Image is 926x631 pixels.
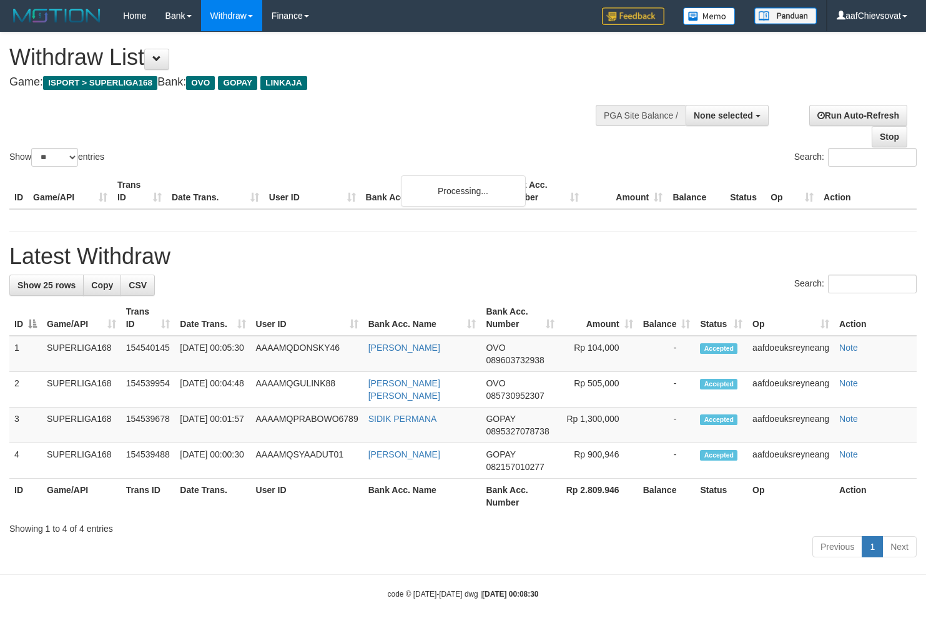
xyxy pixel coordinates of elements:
[602,7,664,25] img: Feedback.jpg
[368,343,440,353] a: [PERSON_NAME]
[584,174,667,209] th: Amount
[486,378,505,388] span: OVO
[559,443,638,479] td: Rp 900,946
[251,336,363,372] td: AAAAMQDONSKY46
[819,174,917,209] th: Action
[31,148,78,167] select: Showentries
[121,408,175,443] td: 154539678
[175,372,250,408] td: [DATE] 00:04:48
[638,479,696,514] th: Balance
[872,126,907,147] a: Stop
[112,174,167,209] th: Trans ID
[368,449,440,459] a: [PERSON_NAME]
[700,450,737,461] span: Accepted
[766,174,819,209] th: Op
[17,280,76,290] span: Show 25 rows
[218,76,257,90] span: GOPAY
[175,479,250,514] th: Date Trans.
[251,300,363,336] th: User ID: activate to sort column ascending
[700,414,737,425] span: Accepted
[28,174,112,209] th: Game/API
[747,443,834,479] td: aafdoeuksreyneang
[839,378,858,388] a: Note
[9,443,42,479] td: 4
[559,372,638,408] td: Rp 505,000
[363,479,481,514] th: Bank Acc. Name
[747,336,834,372] td: aafdoeuksreyneang
[9,148,104,167] label: Show entries
[481,300,559,336] th: Bank Acc. Number: activate to sort column ascending
[121,275,155,296] a: CSV
[486,355,544,365] span: Copy 089603732938 to clipboard
[175,300,250,336] th: Date Trans.: activate to sort column ascending
[482,590,538,599] strong: [DATE] 00:08:30
[9,300,42,336] th: ID: activate to sort column descending
[361,174,501,209] th: Bank Acc. Name
[486,449,515,459] span: GOPAY
[638,372,696,408] td: -
[747,479,834,514] th: Op
[42,300,121,336] th: Game/API: activate to sort column ascending
[91,280,113,290] span: Copy
[9,372,42,408] td: 2
[186,76,215,90] span: OVO
[500,174,584,209] th: Bank Acc. Number
[486,426,549,436] span: Copy 0895327078738 to clipboard
[638,408,696,443] td: -
[175,408,250,443] td: [DATE] 00:01:57
[401,175,526,207] div: Processing...
[42,408,121,443] td: SUPERLIGA168
[260,76,307,90] span: LINKAJA
[725,174,766,209] th: Status
[828,148,917,167] input: Search:
[638,443,696,479] td: -
[9,336,42,372] td: 1
[683,7,736,25] img: Button%20Memo.svg
[9,275,84,296] a: Show 25 rows
[121,479,175,514] th: Trans ID
[167,174,264,209] th: Date Trans.
[368,414,437,424] a: SIDIK PERMANA
[251,372,363,408] td: AAAAMQGULINK88
[839,343,858,353] a: Note
[559,408,638,443] td: Rp 1,300,000
[559,336,638,372] td: Rp 104,000
[882,536,917,557] a: Next
[747,372,834,408] td: aafdoeuksreyneang
[9,408,42,443] td: 3
[42,372,121,408] td: SUPERLIGA168
[9,479,42,514] th: ID
[700,379,737,389] span: Accepted
[754,7,817,24] img: panduan.png
[812,536,862,557] a: Previous
[747,408,834,443] td: aafdoeuksreyneang
[839,414,858,424] a: Note
[42,479,121,514] th: Game/API
[794,148,917,167] label: Search:
[862,536,883,557] a: 1
[638,300,696,336] th: Balance: activate to sort column ascending
[828,275,917,293] input: Search:
[794,275,917,293] label: Search:
[251,479,363,514] th: User ID
[9,45,605,70] h1: Withdraw List
[834,479,917,514] th: Action
[9,517,917,535] div: Showing 1 to 4 of 4 entries
[251,443,363,479] td: AAAAMQSYAADUT01
[638,336,696,372] td: -
[121,443,175,479] td: 154539488
[9,174,28,209] th: ID
[596,105,686,126] div: PGA Site Balance /
[834,300,917,336] th: Action
[42,336,121,372] td: SUPERLIGA168
[559,300,638,336] th: Amount: activate to sort column ascending
[121,336,175,372] td: 154540145
[695,479,747,514] th: Status
[83,275,121,296] a: Copy
[559,479,638,514] th: Rp 2.809.946
[486,414,515,424] span: GOPAY
[388,590,539,599] small: code © [DATE]-[DATE] dwg |
[694,110,753,120] span: None selected
[251,408,363,443] td: AAAAMQPRABOWO6789
[363,300,481,336] th: Bank Acc. Name: activate to sort column ascending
